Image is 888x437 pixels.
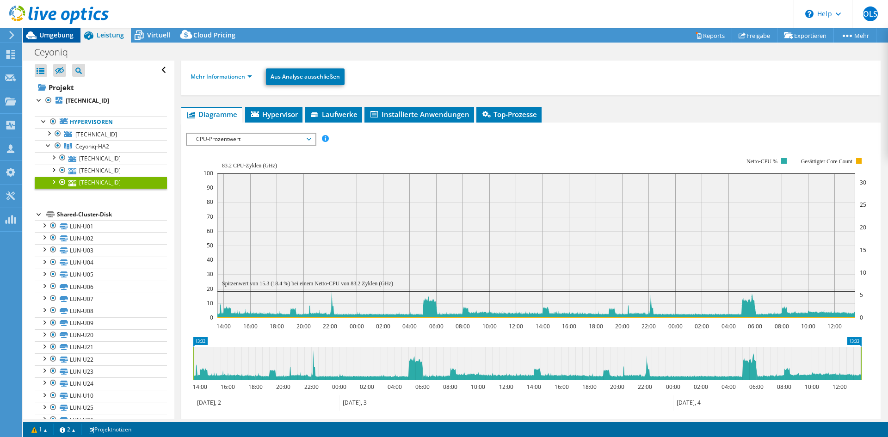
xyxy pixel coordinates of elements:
a: LUN-U04 [35,257,167,269]
text: 16:00 [221,383,235,391]
text: 12:00 [499,383,513,391]
text: 14:00 [536,322,550,330]
text: 22:00 [304,383,319,391]
text: 08:00 [777,383,791,391]
a: Exportieren [777,28,834,43]
text: 10:00 [805,383,819,391]
text: 70 [207,213,213,221]
a: Ceyoniq-HA2 [35,140,167,152]
a: LUN-U07 [35,293,167,305]
text: Netto-CPU % [746,158,777,165]
a: [TECHNICAL_ID] [35,165,167,177]
span: Ceyoniq-HA2 [75,142,109,150]
text: 00:00 [332,383,346,391]
text: 20:00 [610,383,624,391]
a: [TECHNICAL_ID] [35,177,167,189]
div: Shared-Cluster-Disk [57,209,167,220]
a: LUN-U26 [35,414,167,426]
text: 02:00 [360,383,374,391]
text: 02:00 [376,322,390,330]
span: Hypervisor [250,110,298,119]
a: [TECHNICAL_ID] [35,128,167,140]
a: Freigabe [732,28,777,43]
span: CPU-Prozentwert [191,134,310,145]
text: 14:00 [216,322,231,330]
a: Projekt [35,80,167,95]
text: 30 [207,270,213,278]
text: 20:00 [615,322,629,330]
a: 2 [53,424,82,435]
span: OLS [863,6,878,21]
text: 22:00 [638,383,652,391]
a: LUN-U08 [35,305,167,317]
span: [TECHNICAL_ID] [75,130,117,138]
text: 02:00 [694,383,708,391]
text: 04:00 [388,383,402,391]
text: 14:00 [193,383,207,391]
text: 18:00 [270,322,284,330]
a: LUN-U06 [35,281,167,293]
text: 20 [207,285,213,293]
span: Top-Prozesse [481,110,537,119]
text: 20:00 [276,383,290,391]
a: LUN-U10 [35,390,167,402]
text: 22:00 [323,322,337,330]
text: 25 [860,201,866,209]
span: Leistung [97,31,124,39]
h1: Ceyoniq [30,47,82,57]
a: LUN-U22 [35,353,167,365]
text: 22:00 [641,322,656,330]
span: Cloud Pricing [193,31,235,39]
text: 15 [860,246,866,254]
text: 06:00 [748,322,762,330]
text: 10:00 [471,383,485,391]
svg: \n [805,10,814,18]
text: 08:00 [775,322,789,330]
text: 10:00 [482,322,497,330]
a: [TECHNICAL_ID] [35,152,167,164]
a: LUN-U01 [35,220,167,232]
span: Installierte Anwendungen [369,110,469,119]
text: 80 [207,198,213,206]
span: Laufwerke [309,110,358,119]
a: Reports [688,28,732,43]
text: 50 [207,241,213,249]
text: 04:00 [402,322,417,330]
text: 06:00 [429,322,444,330]
text: 12:00 [827,322,842,330]
text: 00:00 [350,322,364,330]
text: 08:00 [456,322,470,330]
a: LUN-U09 [35,317,167,329]
text: 06:00 [415,383,430,391]
text: 04:00 [721,322,736,330]
text: 18:00 [582,383,597,391]
text: 10 [207,299,213,307]
text: 0 [860,314,863,321]
text: 10 [860,269,866,277]
text: 12:00 [832,383,847,391]
text: 14:00 [527,383,541,391]
text: 100 [203,169,213,177]
a: [TECHNICAL_ID] [35,95,167,107]
span: Umgebung [39,31,74,39]
text: 20:00 [296,322,311,330]
text: 5 [860,291,863,299]
a: Aus Analyse ausschließen [266,68,345,85]
a: LUN-U20 [35,329,167,341]
a: LUN-U25 [35,402,167,414]
a: Mehr Informationen [191,73,252,80]
text: 08:00 [443,383,457,391]
text: 40 [207,256,213,264]
a: 1 [25,424,54,435]
text: 00:00 [668,322,683,330]
b: [TECHNICAL_ID] [66,97,109,105]
text: 02:00 [695,322,709,330]
text: 16:00 [243,322,258,330]
text: Gesättigter Core Count [801,158,853,165]
text: 90 [207,184,213,191]
text: 16:00 [562,322,576,330]
text: 16:00 [555,383,569,391]
text: Spitzenwert von 15.3 (18.4 %) bei einem Netto-CPU von 83.2 Zyklen (GHz) [222,280,393,287]
a: LUN-U24 [35,377,167,389]
a: Projektnotizen [81,424,138,435]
